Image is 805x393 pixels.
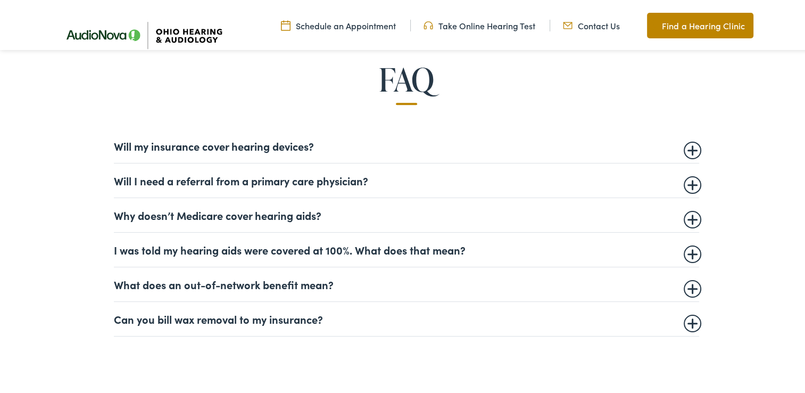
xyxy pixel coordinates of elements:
img: Map pin icon to find Ohio Hearing & Audiology in Cincinnati, OH [647,17,657,30]
h2: FAQ [40,60,773,95]
summary: Will I need a referral from a primary care physician? [114,172,699,185]
a: Take Online Hearing Test [424,18,535,29]
summary: Will my insurance cover hearing devices? [114,137,699,150]
summary: Why doesn’t Medicare cover hearing aids? [114,207,699,219]
a: Contact Us [563,18,620,29]
a: Find a Hearing Clinic [647,11,753,36]
summary: I was told my hearing aids were covered at 100%. What does that mean? [114,241,699,254]
img: Headphones icone to schedule online hearing test in Cincinnati, OH [424,18,433,29]
img: Mail icon representing email contact with Ohio Hearing in Cincinnati, OH [563,18,572,29]
a: Schedule an Appointment [281,18,396,29]
summary: What does an out-of-network benefit mean? [114,276,699,289]
summary: Can you bill wax removal to my insurance? [114,310,699,323]
img: Calendar Icon to schedule a hearing appointment in Cincinnati, OH [281,18,291,29]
